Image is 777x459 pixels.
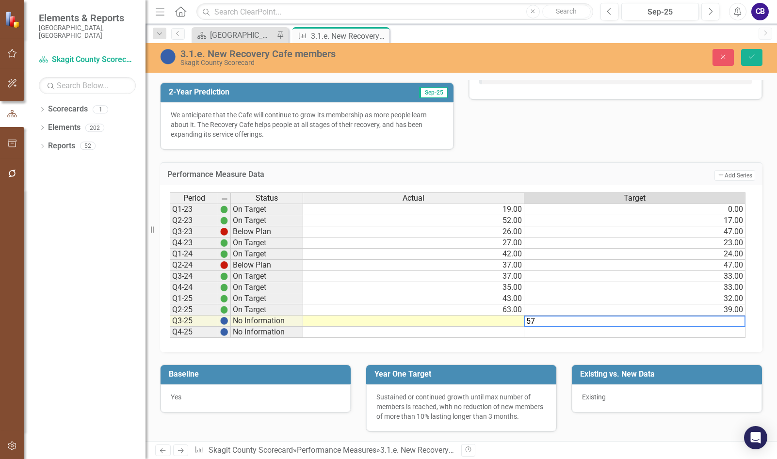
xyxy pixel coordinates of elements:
[751,3,769,20] button: CB
[231,260,303,271] td: Below Plan
[524,282,745,293] td: 33.00
[231,316,303,327] td: No Information
[220,228,228,236] img: 4P1hLiCQiaa8B+kwAWB0Wl0oAAAAABJRU5ErkJggg==
[303,215,524,226] td: 52.00
[220,217,228,224] img: lAAAAAElFTkSuQmCC
[180,48,495,59] div: 3.1.e. New Recovery Cafe members
[183,194,205,203] span: Period
[231,249,303,260] td: On Target
[170,204,218,215] td: Q1-23
[380,445,501,455] div: 3.1.e. New Recovery Cafe members
[524,293,745,304] td: 32.00
[85,124,104,132] div: 202
[524,215,745,226] td: 17.00
[170,237,218,249] td: Q4-23
[311,30,387,42] div: 3.1.e. New Recovery Cafe members
[170,271,218,282] td: Q3-24
[170,304,218,316] td: Q2-25
[170,249,218,260] td: Q1-24
[256,194,278,203] span: Status
[303,293,524,304] td: 43.00
[303,226,524,237] td: 26.00
[220,272,228,280] img: lAAAAAElFTkSuQmCC
[5,11,22,28] img: ClearPoint Strategy
[170,260,218,271] td: Q2-24
[171,393,181,401] span: Yes
[297,445,376,455] a: Performance Measures
[524,237,745,249] td: 23.00
[48,122,81,133] a: Elements
[376,393,543,420] span: Sustained or continued growth until max number of members is reached, with no reduction of new me...
[624,194,646,203] span: Target
[39,12,136,24] span: Elements & Reports
[303,260,524,271] td: 37.00
[160,49,176,64] img: No Information
[220,317,228,325] img: 5IrRnKEJ6BiPSN5KCdQOFTDSB2zcNESImCplowt8AK+PXGIh7Es0AAAAASUVORK5CYII=
[231,215,303,226] td: On Target
[556,7,577,15] span: Search
[39,54,136,65] a: Skagit County Scorecard
[220,239,228,247] img: lAAAAAElFTkSuQmCC
[419,87,448,98] span: Sep-25
[303,304,524,316] td: 63.00
[209,445,293,455] a: Skagit County Scorecard
[303,282,524,293] td: 35.00
[170,215,218,226] td: Q2-23
[303,249,524,260] td: 42.00
[714,170,755,181] button: Add Series
[194,29,274,41] a: [GEOGRAPHIC_DATA] Page
[220,261,228,269] img: 4P1hLiCQiaa8B+kwAWB0Wl0oAAAAABJRU5ErkJggg==
[744,426,767,449] div: Open Intercom Messenger
[582,393,606,401] span: Existing
[524,260,745,271] td: 47.00
[220,250,228,258] img: lAAAAAElFTkSuQmCC
[220,206,228,213] img: lAAAAAElFTkSuQmCC
[180,59,495,66] div: Skagit County Scorecard
[196,3,593,20] input: Search ClearPoint...
[170,282,218,293] td: Q4-24
[170,293,218,304] td: Q1-25
[625,6,696,18] div: Sep-25
[403,194,424,203] span: Actual
[524,204,745,215] td: 0.00
[374,370,551,379] h3: Year One Target
[524,304,745,316] td: 39.00
[170,316,218,327] td: Q3-25
[48,104,88,115] a: Scorecards
[524,226,745,237] td: 47.00
[220,328,228,336] img: 5IrRnKEJ6BiPSN5KCdQOFTDSB2zcNESImCplowt8AK+PXGIh7Es0AAAAASUVORK5CYII=
[621,3,699,20] button: Sep-25
[231,237,303,249] td: On Target
[210,29,274,41] div: [GEOGRAPHIC_DATA] Page
[542,5,591,18] button: Search
[303,204,524,215] td: 19.00
[48,141,75,152] a: Reports
[231,271,303,282] td: On Target
[303,237,524,249] td: 27.00
[170,327,218,338] td: Q4-25
[220,295,228,302] img: lAAAAAElFTkSuQmCC
[231,304,303,316] td: On Target
[524,271,745,282] td: 33.00
[524,249,745,260] td: 24.00
[171,110,443,139] p: We anticipate that the Cafe will continue to grow its membership as more people learn about it. T...
[80,142,96,150] div: 52
[221,195,228,203] img: 8DAGhfEEPCf229AAAAAElFTkSuQmCC
[303,271,524,282] td: 37.00
[169,88,357,96] h3: 2-Year Prediction
[220,284,228,291] img: lAAAAAElFTkSuQmCC
[231,327,303,338] td: No Information
[39,24,136,40] small: [GEOGRAPHIC_DATA], [GEOGRAPHIC_DATA]
[93,105,108,113] div: 1
[231,204,303,215] td: On Target
[39,77,136,94] input: Search Below...
[194,445,454,456] div: » »
[170,226,218,237] td: Q3-23
[220,306,228,314] img: lAAAAAElFTkSuQmCC
[167,170,581,179] h3: Performance Measure Data
[580,370,757,379] h3: Existing vs. New Data
[231,282,303,293] td: On Target
[169,370,346,379] h3: Baseline
[231,226,303,237] td: Below Plan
